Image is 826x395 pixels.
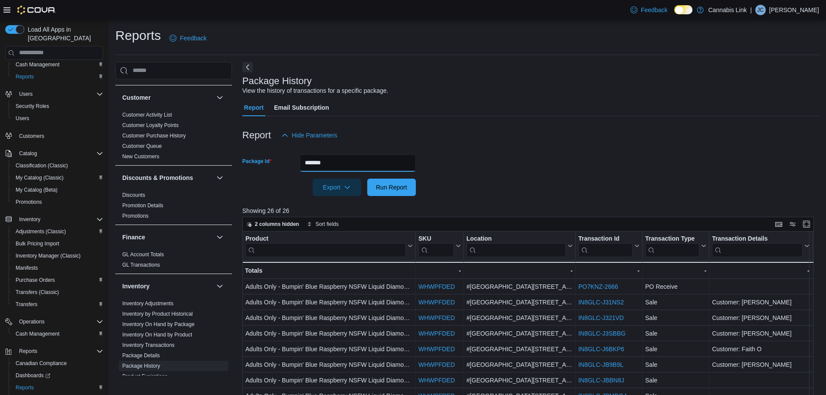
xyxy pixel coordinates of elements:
span: My Catalog (Classic) [16,174,64,181]
button: Security Roles [9,100,107,112]
button: Reports [2,345,107,357]
button: Inventory [16,214,44,225]
span: Inventory On Hand by Package [122,321,195,328]
h3: Finance [122,233,145,242]
a: My Catalog (Beta) [12,185,61,195]
span: Discounts [122,192,145,199]
div: Product [245,235,406,243]
a: WHWPFDED [418,330,455,337]
button: Hide Parameters [278,127,341,144]
h1: Reports [115,27,161,44]
a: IN8GLC-J321VD [578,314,624,321]
button: Inventory [215,281,225,291]
div: #[GEOGRAPHIC_DATA][STREET_ADDRESS] [467,297,573,307]
div: #[GEOGRAPHIC_DATA][STREET_ADDRESS] [467,359,573,370]
button: Purchase Orders [9,274,107,286]
button: Canadian Compliance [9,357,107,369]
a: Inventory by Product Historical [122,311,193,317]
span: Reports [16,346,103,356]
span: Report [244,99,264,116]
span: Users [16,89,103,99]
span: GL Account Totals [122,251,164,258]
span: Cash Management [16,61,59,68]
div: - [712,265,810,276]
span: Adjustments (Classic) [12,226,103,237]
a: Customer Purchase History [122,133,186,139]
span: My Catalog (Beta) [12,185,103,195]
div: Jenna Coles [755,5,766,15]
span: Feedback [180,34,206,42]
button: Catalog [2,147,107,160]
div: - [418,265,461,276]
div: SKU [418,235,454,243]
span: 2 columns hidden [255,221,299,228]
div: Transaction Details [712,235,803,243]
button: Run Report [367,179,416,196]
span: Customers [16,131,103,141]
span: Inventory [19,216,40,223]
a: Security Roles [12,101,52,111]
div: #[GEOGRAPHIC_DATA][STREET_ADDRESS] [467,281,573,292]
span: Inventory Manager (Classic) [16,252,81,259]
button: Transfers (Classic) [9,286,107,298]
span: Inventory Manager (Classic) [12,251,103,261]
a: GL Account Totals [122,251,164,258]
p: Cannabis Link [708,5,747,15]
span: Users [12,113,103,124]
div: Discounts & Promotions [115,190,232,225]
div: #[GEOGRAPHIC_DATA][STREET_ADDRESS] [467,313,573,323]
div: Customer: [PERSON_NAME] [712,328,810,339]
p: | [750,5,752,15]
button: Reports [9,382,107,394]
a: Product Expirations [122,373,167,379]
a: WHWPFDED [418,361,455,368]
a: WHWPFDED [418,299,455,306]
span: Customers [19,133,44,140]
a: Transfers (Classic) [12,287,62,297]
a: Transfers [12,299,41,310]
span: Reports [16,384,34,391]
a: Reports [12,382,37,393]
div: Customer: [PERSON_NAME] [712,297,810,307]
span: Feedback [641,6,667,14]
span: Customer Loyalty Points [122,122,179,129]
div: Sale [645,328,706,339]
span: Promotion Details [122,202,163,209]
span: Cash Management [16,330,59,337]
span: Customer Queue [122,143,162,150]
div: PO Receive [645,281,706,292]
button: Discounts & Promotions [122,173,213,182]
a: IN8GLC-J6BKP6 [578,346,624,353]
button: Keyboard shortcuts [774,219,784,229]
span: Reports [19,348,37,355]
span: Inventory Transactions [122,342,175,349]
span: Users [16,115,29,122]
a: Customers [16,131,48,141]
button: Customer [215,92,225,103]
a: WHWPFDED [418,314,455,321]
span: Classification (Classic) [16,162,68,169]
span: Sort fields [316,221,339,228]
span: Purchase Orders [16,277,55,284]
label: Package Id [242,158,271,165]
a: IN8GLC-JB9B9L [578,361,623,368]
button: Next [242,62,253,72]
a: GL Transactions [122,262,160,268]
span: Security Roles [12,101,103,111]
span: Package Details [122,352,160,359]
div: Sale [645,375,706,385]
button: Operations [2,316,107,328]
div: Adults Only - Bumpin' Blue Raspberry NSFW Liquid Diamond Disposable Vape - 1g [245,281,413,292]
span: Reports [12,72,103,82]
div: - [467,265,573,276]
span: Manifests [12,263,103,273]
h3: Inventory [122,282,150,291]
div: #[GEOGRAPHIC_DATA][STREET_ADDRESS] [467,375,573,385]
span: Promotions [12,197,103,207]
a: Adjustments (Classic) [12,226,69,237]
h3: Customer [122,93,150,102]
button: Sort fields [304,219,342,229]
span: Customer Activity List [122,111,172,118]
div: Transaction Details [712,235,803,257]
div: Adults Only - Bumpin' Blue Raspberry NSFW Liquid Diamond Disposable Vape - 1g [245,344,413,354]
